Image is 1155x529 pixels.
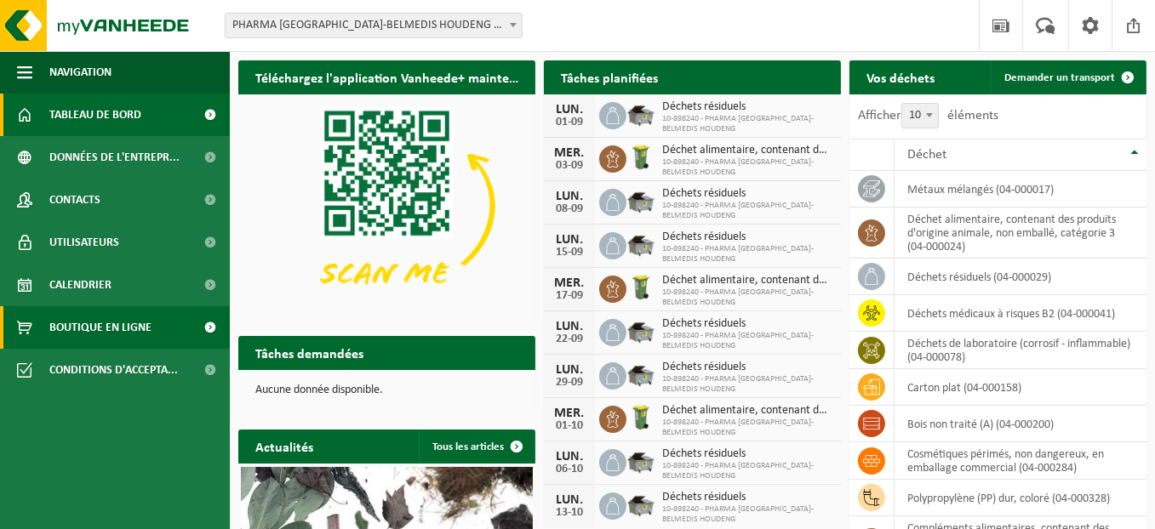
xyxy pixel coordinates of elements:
div: 01-10 [552,420,586,432]
p: Aucune donnée disponible. [255,384,518,396]
span: 10 [902,104,938,128]
td: métaux mélangés (04-000017) [895,171,1146,208]
div: MER. [552,407,586,420]
div: 08-09 [552,203,586,215]
div: LUN. [552,450,586,464]
h2: Tâches planifiées [544,60,675,94]
img: WB-0140-HPE-GN-50 [626,273,655,302]
span: 10-898240 - PHARMA [GEOGRAPHIC_DATA]-BELMEDIS HOUDENG [662,461,832,481]
div: 22-09 [552,333,586,345]
td: cosmétiques périmés, non dangereux, en emballage commercial (04-000284) [895,442,1146,480]
img: Download de VHEPlus App [238,94,535,317]
span: PHARMA BELGIUM-BELMEDIS HOUDENG - HOUDENG-AIMERIES [225,13,523,38]
div: 06-10 [552,464,586,475]
span: 10-898240 - PHARMA [GEOGRAPHIC_DATA]-BELMEDIS HOUDENG [662,331,832,351]
img: WB-5000-GAL-GY-01 [626,316,655,345]
a: Tous les articles [419,429,534,464]
label: Afficher éléments [858,109,998,122]
div: LUN. [552,103,586,117]
td: polypropylène (PP) dur, coloré (04-000328) [895,480,1146,516]
span: 10-898240 - PHARMA [GEOGRAPHIC_DATA]-BELMEDIS HOUDENG [662,374,832,395]
span: Déchets résiduels [662,187,832,201]
span: Utilisateurs [49,221,119,264]
img: WB-5000-GAL-GY-01 [626,230,655,259]
span: 10-898240 - PHARMA [GEOGRAPHIC_DATA]-BELMEDIS HOUDENG [662,418,832,438]
div: 01-09 [552,117,586,128]
span: Déchets résiduels [662,230,832,244]
img: WB-5000-GAL-GY-01 [626,490,655,519]
span: 10-898240 - PHARMA [GEOGRAPHIC_DATA]-BELMEDIS HOUDENG [662,114,832,134]
span: Contacts [49,179,100,221]
h2: Vos déchets [849,60,952,94]
div: MER. [552,276,586,290]
span: 10-898240 - PHARMA [GEOGRAPHIC_DATA]-BELMEDIS HOUDENG [662,287,832,308]
span: Calendrier [49,264,111,306]
div: 29-09 [552,377,586,389]
td: déchets de laboratoire (corrosif - inflammable) (04-000078) [895,332,1146,369]
td: déchets médicaux à risques B2 (04-000041) [895,295,1146,332]
h2: Actualités [238,429,330,463]
span: 10 [901,103,939,128]
span: Navigation [49,51,111,94]
div: 03-09 [552,160,586,172]
span: Déchets résiduels [662,491,832,504]
div: LUN. [552,493,586,507]
td: bois non traité (A) (04-000200) [895,406,1146,442]
div: 13-10 [552,507,586,519]
h2: Téléchargez l'application Vanheede+ maintenant! [238,60,535,94]
div: LUN. [552,363,586,377]
img: WB-5000-GAL-GY-01 [626,186,655,215]
div: LUN. [552,190,586,203]
span: Déchets résiduels [662,317,832,331]
span: Boutique en ligne [49,306,152,349]
td: déchet alimentaire, contenant des produits d'origine animale, non emballé, catégorie 3 (04-000024) [895,208,1146,259]
div: 17-09 [552,290,586,302]
span: Déchet alimentaire, contenant des produits d'origine animale, non emballé, catég... [662,404,832,418]
img: WB-5000-GAL-GY-01 [626,447,655,475]
span: Déchets résiduels [662,100,832,114]
div: 15-09 [552,247,586,259]
div: LUN. [552,233,586,247]
img: WB-5000-GAL-GY-01 [626,360,655,389]
img: WB-0140-HPE-GN-50 [626,403,655,432]
img: WB-5000-GAL-GY-01 [626,100,655,128]
span: 10-898240 - PHARMA [GEOGRAPHIC_DATA]-BELMEDIS HOUDENG [662,244,832,264]
span: Conditions d'accepta... [49,349,178,391]
div: LUN. [552,320,586,333]
span: Demander un transport [1004,72,1115,83]
a: Demander un transport [991,60,1145,94]
span: Tableau de bord [49,94,141,136]
span: Déchets résiduels [662,361,832,374]
img: WB-0140-HPE-GN-50 [626,143,655,172]
td: carton plat (04-000158) [895,369,1146,406]
span: PHARMA BELGIUM-BELMEDIS HOUDENG - HOUDENG-AIMERIES [226,14,522,37]
div: MER. [552,146,586,160]
td: déchets résiduels (04-000029) [895,259,1146,295]
span: Déchet alimentaire, contenant des produits d'origine animale, non emballé, catég... [662,274,832,287]
span: Déchet alimentaire, contenant des produits d'origine animale, non emballé, catég... [662,144,832,157]
span: Déchet [907,148,946,162]
span: 10-898240 - PHARMA [GEOGRAPHIC_DATA]-BELMEDIS HOUDENG [662,504,832,525]
span: Données de l'entrepr... [49,136,180,179]
h2: Tâches demandées [238,336,380,369]
span: 10-898240 - PHARMA [GEOGRAPHIC_DATA]-BELMEDIS HOUDENG [662,157,832,178]
span: 10-898240 - PHARMA [GEOGRAPHIC_DATA]-BELMEDIS HOUDENG [662,201,832,221]
span: Déchets résiduels [662,447,832,461]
